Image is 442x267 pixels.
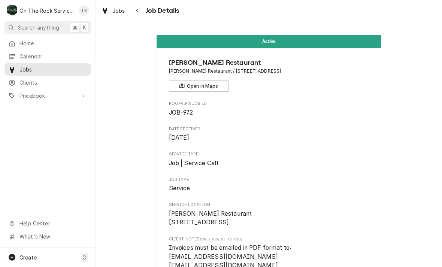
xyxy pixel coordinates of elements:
span: Home [19,39,87,47]
a: Clients [4,76,91,89]
span: Job Details [143,6,179,16]
button: Open in Maps [169,81,229,92]
span: Jobs [19,66,87,73]
a: Go to What's New [4,230,91,243]
div: Client Information [169,58,369,92]
span: Address [169,68,369,75]
span: What's New [19,233,87,240]
span: (Only Visible to You) [200,237,242,241]
button: Search anything⌘K [4,21,91,34]
div: On The Rock Services's Avatar [7,5,17,16]
div: Status [157,35,381,48]
a: Calendar [4,50,91,63]
div: Job Type [169,177,369,193]
button: Navigate back [131,4,143,16]
span: Jobs [112,7,125,15]
span: Service Type [169,159,369,168]
span: Date Received [169,133,369,142]
a: Go to Help Center [4,217,91,230]
span: Help Center [19,219,87,227]
span: Name [169,58,369,68]
div: On The Rock Services [19,7,75,15]
span: Active [262,39,276,44]
span: [DATE] [169,134,190,141]
span: Service [169,185,190,192]
span: ⌘ [72,24,78,31]
div: Todd Brady's Avatar [79,5,89,16]
span: Job Type [169,184,369,193]
a: Go to Pricebook [4,89,91,102]
span: Date Received [169,126,369,132]
span: Roopairs Job ID [169,101,369,107]
span: Create [19,254,37,261]
span: Search anything [18,24,59,31]
div: TB [79,5,89,16]
div: O [7,5,17,16]
div: Service Type [169,151,369,167]
span: Service Location [169,202,369,208]
span: Client Notes [169,236,369,242]
div: Date Received [169,126,369,142]
a: Home [4,37,91,49]
div: Service Location [169,202,369,227]
span: Job Type [169,177,369,183]
span: Service Location [169,209,369,227]
span: JOB-972 [169,109,193,116]
span: Job | Service Call [169,160,219,167]
span: K [83,24,86,31]
a: Jobs [98,4,128,17]
a: Jobs [4,63,91,76]
span: C [82,254,86,261]
span: Calendar [19,52,87,60]
span: [PERSON_NAME] Restaurant [STREET_ADDRESS] [169,210,252,226]
span: Service Type [169,151,369,157]
span: Pricebook [19,92,76,100]
div: Roopairs Job ID [169,101,369,117]
span: Roopairs Job ID [169,108,369,117]
span: Clients [19,79,87,87]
